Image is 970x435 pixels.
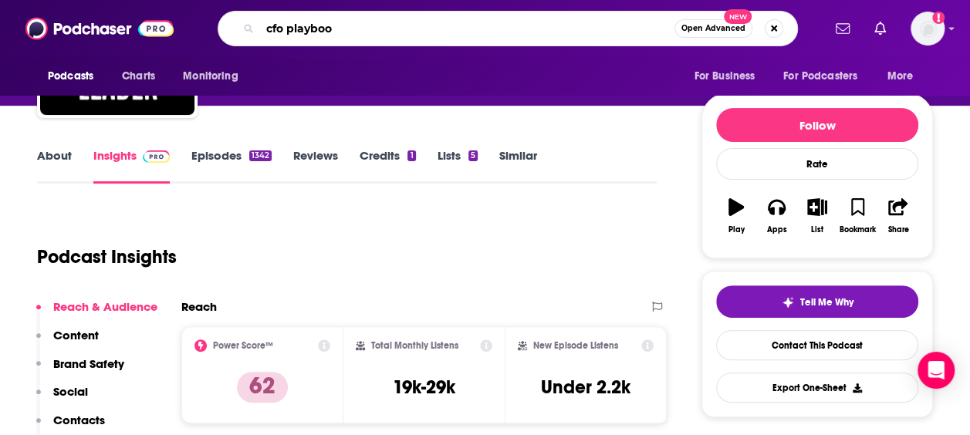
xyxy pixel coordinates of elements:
span: More [887,66,914,87]
div: 1 [407,150,415,161]
span: For Business [694,66,755,87]
a: Reviews [293,148,338,184]
button: open menu [877,62,933,91]
h2: Reach [181,299,217,314]
span: New [724,9,752,24]
span: Logged in as emilyjherman [911,12,945,46]
img: User Profile [911,12,945,46]
button: Reach & Audience [36,299,157,328]
a: InsightsPodchaser Pro [93,148,170,184]
div: Bookmark [840,225,876,234]
a: About [37,148,72,184]
svg: Add a profile image [932,12,945,24]
div: Play [728,225,745,234]
button: Social [36,384,88,413]
div: 5 [468,150,478,161]
span: Tell Me Why [800,296,853,309]
a: Episodes1342 [191,148,272,184]
h2: Total Monthly Listens [371,340,458,351]
a: Lists5 [438,148,478,184]
button: Follow [716,108,918,142]
button: open menu [37,62,113,91]
span: Charts [122,66,155,87]
h3: Under 2.2k [541,376,630,399]
div: Share [887,225,908,234]
button: tell me why sparkleTell Me Why [716,285,918,318]
h2: Power Score™ [213,340,273,351]
button: Show profile menu [911,12,945,46]
div: 1342 [249,150,272,161]
p: Reach & Audience [53,299,157,314]
p: 62 [237,372,288,403]
a: Contact This Podcast [716,330,918,360]
img: Podchaser Pro [143,150,170,163]
a: Similar [499,148,537,184]
h3: 19k-29k [393,376,455,399]
p: Content [53,328,99,342]
div: Open Intercom Messenger [918,352,955,389]
span: Monitoring [183,66,238,87]
button: Content [36,328,99,356]
span: Podcasts [48,66,93,87]
a: Show notifications dropdown [868,15,892,42]
h2: New Episode Listens [533,340,618,351]
a: Charts [112,62,164,91]
button: List [797,188,837,244]
img: Podchaser - Follow, Share and Rate Podcasts [25,14,174,43]
img: tell me why sparkle [782,296,794,309]
p: Social [53,384,88,399]
button: open menu [773,62,880,91]
button: Apps [756,188,796,244]
div: Search podcasts, credits, & more... [218,11,798,46]
button: Export One-Sheet [716,373,918,403]
p: Contacts [53,413,105,427]
span: Open Advanced [681,25,745,32]
div: Apps [767,225,787,234]
div: List [811,225,823,234]
button: Share [878,188,918,244]
p: Brand Safety [53,356,124,371]
button: Brand Safety [36,356,124,385]
a: Credits1 [360,148,415,184]
span: For Podcasters [783,66,857,87]
button: open menu [172,62,258,91]
button: Open AdvancedNew [674,19,752,38]
button: open menu [683,62,774,91]
a: Show notifications dropdown [830,15,856,42]
button: Play [716,188,756,244]
h1: Podcast Insights [37,245,177,268]
div: Rate [716,148,918,180]
input: Search podcasts, credits, & more... [260,16,674,41]
button: Bookmark [837,188,877,244]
